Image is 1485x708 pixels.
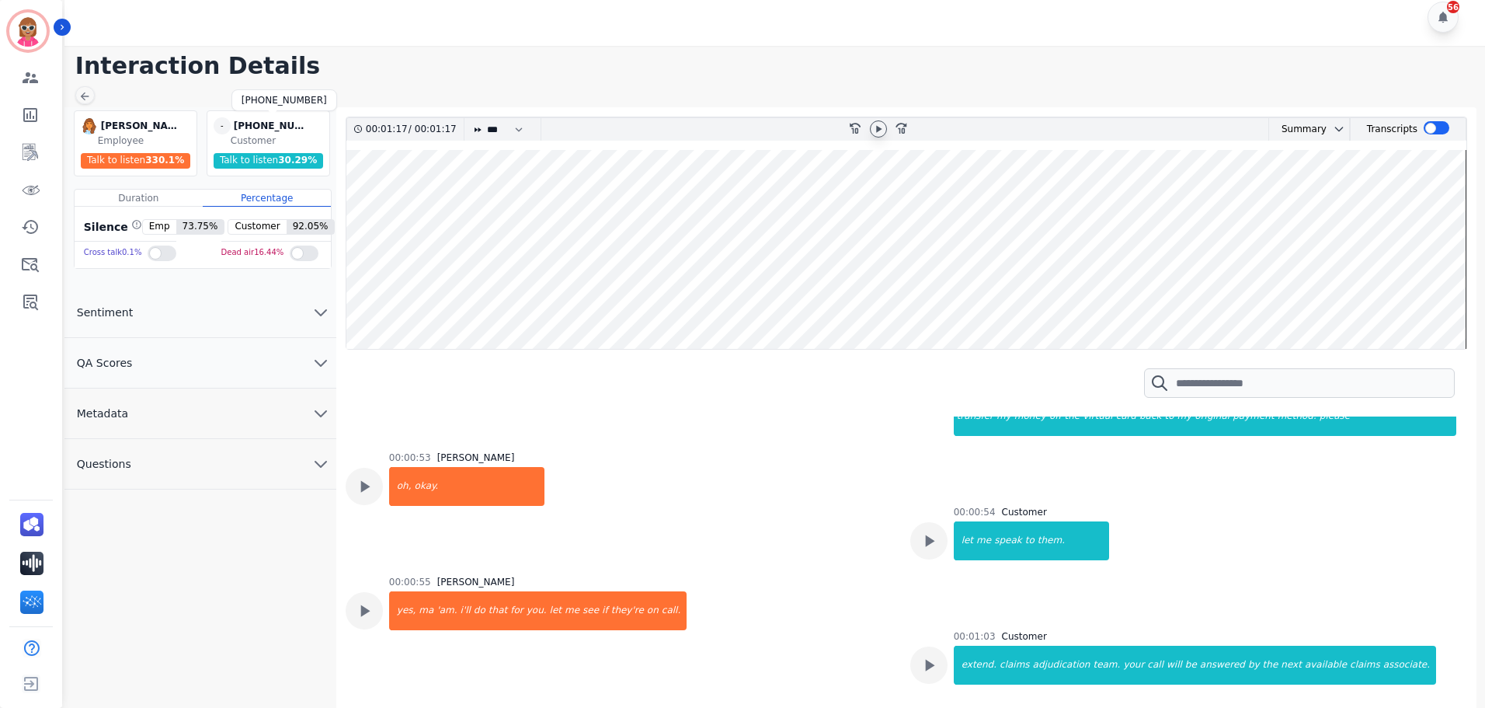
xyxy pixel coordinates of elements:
div: Customer [1002,506,1047,518]
div: / [366,118,461,141]
div: see [581,591,600,630]
span: Emp [143,220,176,234]
div: Talk to listen [81,153,191,169]
div: [PERSON_NAME] [101,117,179,134]
div: payment [1231,397,1275,436]
div: virtual [1081,397,1114,436]
div: Summary [1269,118,1327,141]
svg: chevron down [311,354,330,372]
div: 00:01:03 [954,630,996,643]
div: your [1122,646,1146,685]
div: my [995,397,1013,436]
div: available [1303,646,1348,685]
div: Percentage [203,190,331,207]
div: team. [1091,646,1122,685]
div: transfer [955,397,995,436]
div: on [645,591,660,630]
div: Customer [231,134,326,147]
span: Metadata [64,406,141,421]
div: Employee [98,134,193,147]
div: Talk to listen [214,153,324,169]
div: okay. [413,467,544,506]
div: you. [525,591,548,630]
div: [PERSON_NAME] [437,452,515,464]
button: QA Scores chevron down [64,338,336,389]
div: my [1176,397,1194,436]
div: let [955,521,975,560]
div: 00:00:53 [389,452,431,464]
div: money [1013,397,1048,436]
div: back [1138,397,1163,436]
div: off [1048,397,1063,436]
button: chevron down [1327,123,1345,135]
div: Cross talk 0.1 % [84,242,142,264]
div: 00:01:17 [366,118,409,141]
div: claims [998,646,1031,685]
div: [PHONE_NUMBER] [242,94,327,106]
div: call [1146,646,1165,685]
div: answered [1198,646,1247,685]
div: 00:00:55 [389,576,431,588]
div: for [509,591,525,630]
div: claims [1348,646,1382,685]
div: method. [1276,397,1318,436]
span: Questions [64,456,144,472]
div: card [1115,397,1138,436]
div: do [472,591,487,630]
div: 'am. [435,591,458,630]
div: i'll [459,591,472,630]
img: Bordered avatar [9,12,47,50]
div: Transcripts [1367,118,1417,141]
div: be [1184,646,1198,685]
svg: chevron down [311,455,330,473]
div: [PERSON_NAME] [437,576,515,588]
span: QA Scores [64,355,145,371]
button: Questions chevron down [64,439,336,490]
div: 00:01:17 [412,118,454,141]
div: me [975,521,993,560]
div: yes, [391,591,418,630]
svg: chevron down [311,404,330,423]
div: 00:00:54 [954,506,996,518]
div: to [1024,521,1036,560]
div: that [487,591,509,630]
span: 30.29 % [278,155,317,166]
div: me [563,591,581,630]
div: let [548,591,563,630]
div: by [1247,646,1261,685]
div: them. [1036,521,1109,560]
div: adjudication [1031,646,1092,685]
div: oh, [391,467,413,506]
div: extend. [955,646,998,685]
div: to [1163,397,1175,436]
div: if [600,591,610,630]
div: will [1165,646,1184,685]
div: associate. [1382,646,1436,685]
div: 56 [1447,1,1459,13]
span: Sentiment [64,305,145,320]
div: call. [660,591,687,630]
div: speak [993,521,1024,560]
h1: Interaction Details [75,52,1485,80]
div: Silence [81,219,142,235]
div: [PHONE_NUMBER] [234,117,311,134]
div: please [1318,397,1456,436]
div: Dead air 16.44 % [221,242,284,264]
span: Customer [228,220,286,234]
div: Duration [75,190,203,207]
button: Metadata chevron down [64,389,336,439]
div: next [1279,646,1303,685]
svg: chevron down [311,303,330,322]
div: the [1063,397,1082,436]
span: - [214,117,231,134]
button: Sentiment chevron down [64,288,336,338]
span: 73.75 % [176,220,224,234]
span: 92.05 % [287,220,335,234]
svg: chevron down [1333,123,1345,135]
div: the [1261,646,1280,685]
div: original [1193,397,1231,436]
div: they're [610,591,645,630]
div: ma [417,591,435,630]
div: Customer [1002,630,1047,643]
span: 330.1 % [145,155,184,166]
